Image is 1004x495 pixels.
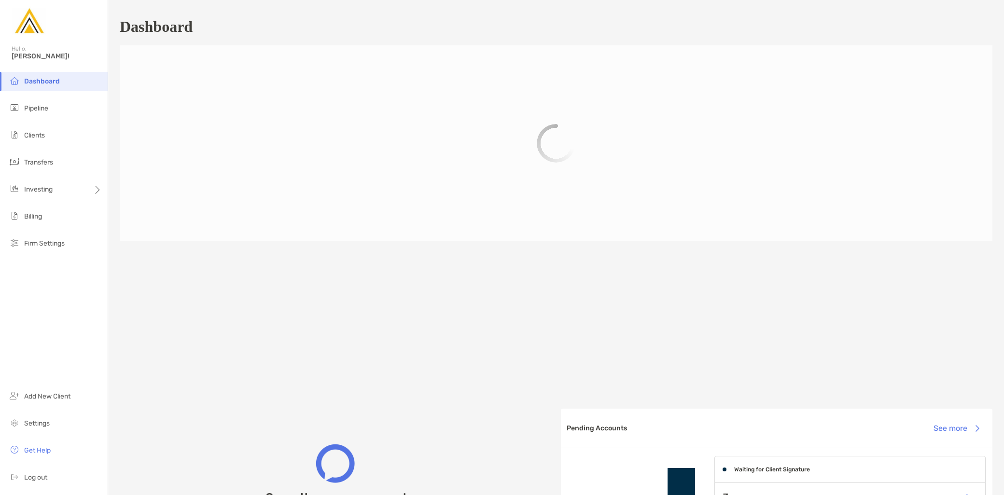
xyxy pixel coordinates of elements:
img: add_new_client icon [9,390,20,401]
h1: Dashboard [120,18,193,36]
span: Dashboard [24,77,60,85]
span: Settings [24,419,50,427]
img: pipeline icon [9,102,20,113]
span: Add New Client [24,392,70,400]
span: [PERSON_NAME]! [12,52,102,60]
span: Log out [24,473,47,481]
img: dashboard icon [9,75,20,86]
span: Pipeline [24,104,48,112]
h3: Pending Accounts [567,424,627,432]
span: Get Help [24,446,51,454]
h4: Waiting for Client Signature [734,466,810,473]
img: Zoe Logo [12,4,46,39]
img: transfers icon [9,156,20,167]
img: investing icon [9,183,20,194]
img: clients icon [9,129,20,140]
span: Investing [24,185,53,193]
span: Firm Settings [24,239,65,247]
img: Zoe Financial [316,444,355,483]
img: billing icon [9,210,20,221]
img: firm-settings icon [9,237,20,248]
span: Billing [24,212,42,220]
button: See more [926,418,987,439]
img: logout icon [9,471,20,482]
img: get-help icon [9,444,20,455]
span: Transfers [24,158,53,166]
img: settings icon [9,417,20,428]
span: Clients [24,131,45,139]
